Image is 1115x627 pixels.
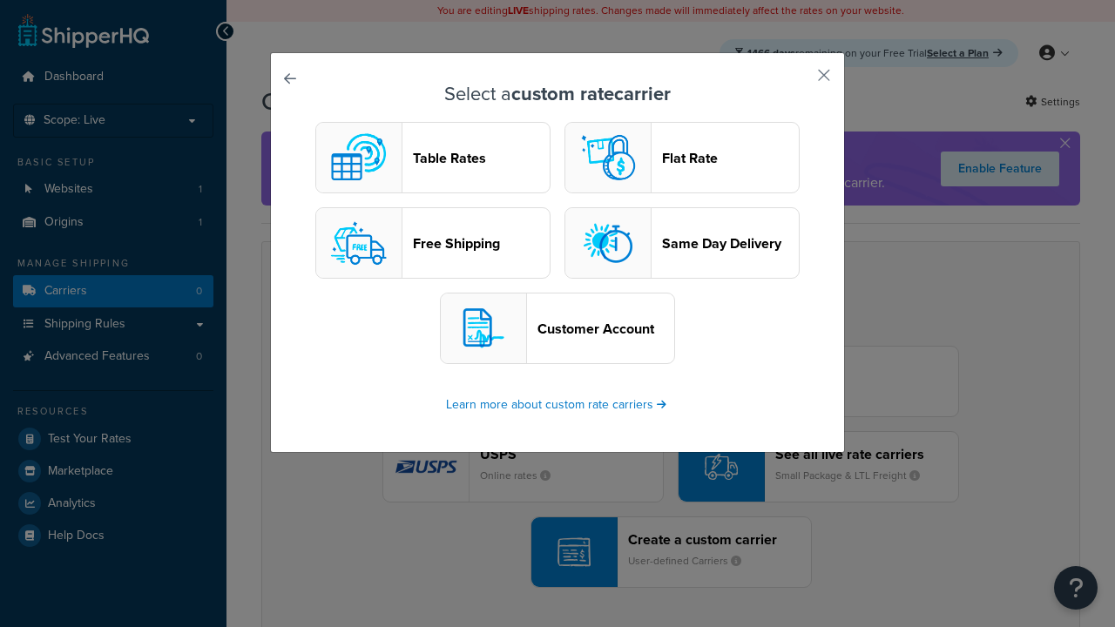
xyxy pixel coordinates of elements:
[662,150,799,166] header: Flat Rate
[440,293,675,364] button: customerAccount logoCustomer Account
[315,122,551,193] button: custom logoTable Rates
[324,208,394,278] img: free logo
[564,207,800,279] button: sameday logoSame Day Delivery
[449,293,518,363] img: customerAccount logo
[413,150,550,166] header: Table Rates
[314,84,801,104] h3: Select a
[573,123,643,192] img: flat logo
[537,320,674,337] header: Customer Account
[446,395,669,414] a: Learn more about custom rate carriers
[564,122,800,193] button: flat logoFlat Rate
[573,208,643,278] img: sameday logo
[511,79,671,108] strong: custom rate carrier
[413,235,550,252] header: Free Shipping
[315,207,551,279] button: free logoFree Shipping
[324,123,394,192] img: custom logo
[662,235,799,252] header: Same Day Delivery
